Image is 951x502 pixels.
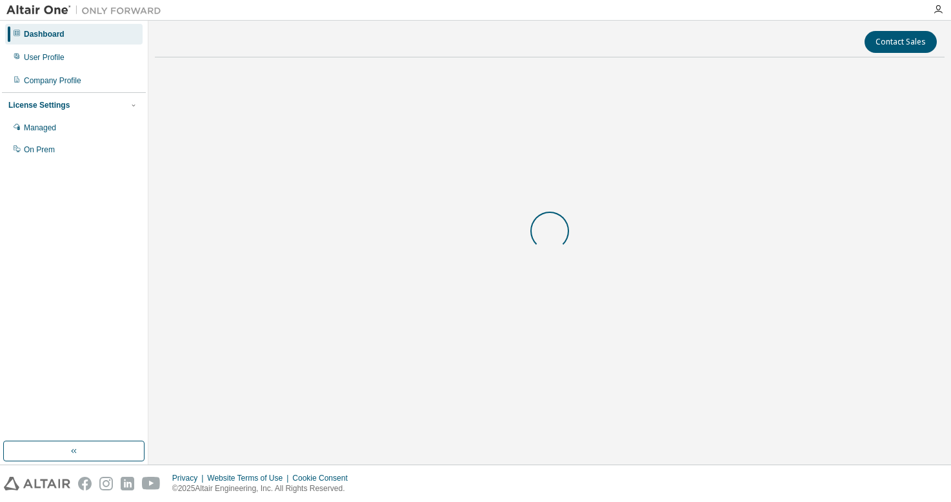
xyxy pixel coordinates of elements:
div: Dashboard [24,29,65,39]
div: User Profile [24,52,65,63]
div: License Settings [8,100,70,110]
div: Cookie Consent [292,473,355,483]
img: instagram.svg [99,477,113,490]
p: © 2025 Altair Engineering, Inc. All Rights Reserved. [172,483,355,494]
img: facebook.svg [78,477,92,490]
div: Managed [24,123,56,133]
img: altair_logo.svg [4,477,70,490]
div: On Prem [24,145,55,155]
img: linkedin.svg [121,477,134,490]
div: Company Profile [24,75,81,86]
div: Privacy [172,473,207,483]
button: Contact Sales [865,31,937,53]
img: youtube.svg [142,477,161,490]
div: Website Terms of Use [207,473,292,483]
img: Altair One [6,4,168,17]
